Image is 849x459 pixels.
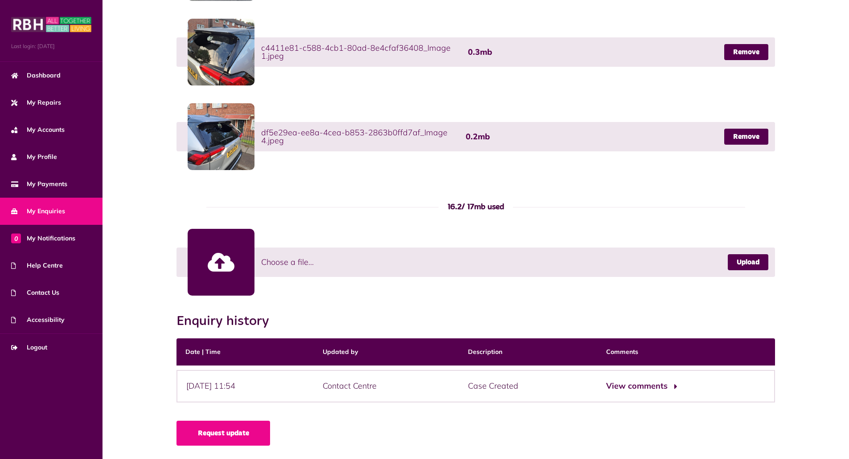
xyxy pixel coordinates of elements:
[606,380,675,393] button: View comments
[459,338,597,366] th: Description
[176,421,270,446] a: Request update
[176,313,278,329] h2: Enquiry history
[176,370,314,402] div: [DATE] 11:54
[176,338,314,366] th: Date | Time
[11,234,75,243] span: My Notifications
[466,133,490,141] span: 0.2mb
[11,125,65,134] span: My Accounts
[261,129,456,145] span: df5e29ea-ee8a-4cea-b853-2863b0ffd7af_Image 4.jpeg
[11,315,65,325] span: Accessibility
[11,207,65,216] span: My Enquiries
[261,44,459,60] span: c4411e81-c588-4cb1-80ad-8e4cfaf36408_Image 1.jpeg
[314,338,459,366] th: Updated by
[728,254,768,270] a: Upload
[11,16,91,33] img: MyRBH
[11,71,61,80] span: Dashboard
[468,48,492,56] span: 0.3mb
[11,261,63,270] span: Help Centre
[447,203,462,211] span: 16.2
[597,338,775,366] th: Comments
[11,42,91,50] span: Last login: [DATE]
[314,370,459,402] div: Contact Centre
[11,343,47,352] span: Logout
[11,288,59,297] span: Contact Us
[439,201,513,213] div: / 17mb used
[261,256,314,268] span: Choose a file...
[11,179,67,189] span: My Payments
[459,370,597,402] div: Case Created
[11,233,21,243] span: 0
[11,152,57,162] span: My Profile
[11,98,61,107] span: My Repairs
[724,129,768,145] a: Remove
[724,44,768,60] a: Remove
